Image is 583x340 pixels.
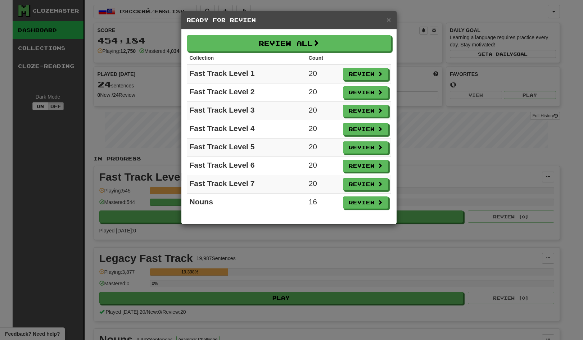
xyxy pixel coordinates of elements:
[187,83,306,102] td: Fast Track Level 2
[187,139,306,157] td: Fast Track Level 5
[306,175,340,194] td: 20
[343,141,388,154] button: Review
[187,51,306,65] th: Collection
[343,160,388,172] button: Review
[306,83,340,102] td: 20
[306,51,340,65] th: Count
[187,65,306,83] td: Fast Track Level 1
[187,102,306,120] td: Fast Track Level 3
[306,194,340,212] td: 16
[187,35,391,51] button: Review All
[187,194,306,212] td: Nouns
[387,15,391,24] span: ×
[187,17,391,24] h5: Ready for Review
[187,120,306,139] td: Fast Track Level 4
[187,175,306,194] td: Fast Track Level 7
[343,86,388,99] button: Review
[187,157,306,175] td: Fast Track Level 6
[343,178,388,190] button: Review
[306,139,340,157] td: 20
[343,68,388,80] button: Review
[387,16,391,23] button: Close
[306,120,340,139] td: 20
[306,102,340,120] td: 20
[306,157,340,175] td: 20
[343,123,388,135] button: Review
[343,105,388,117] button: Review
[306,65,340,83] td: 20
[343,196,388,209] button: Review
